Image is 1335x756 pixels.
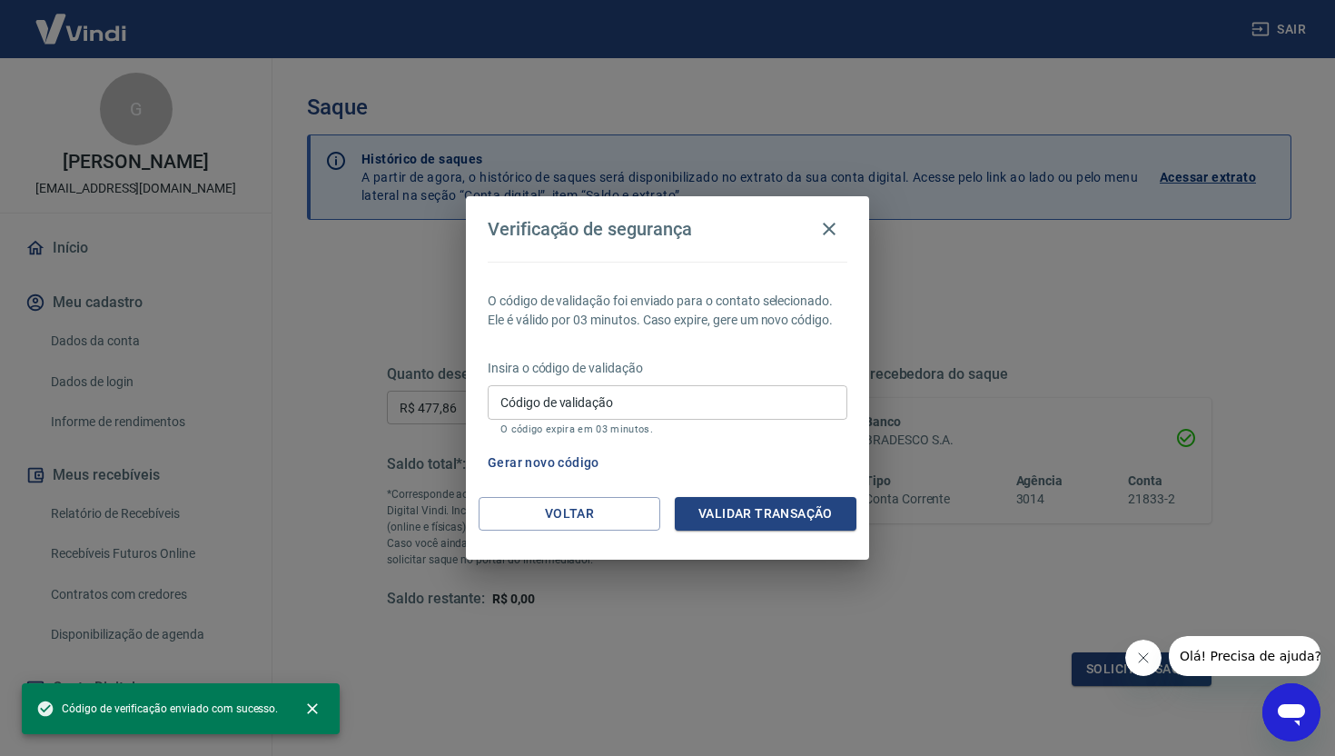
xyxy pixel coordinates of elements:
[1169,636,1320,676] iframe: Mensagem da empresa
[11,13,153,27] span: Olá! Precisa de ajuda?
[488,218,692,240] h4: Verificação de segurança
[1125,640,1162,676] iframe: Fechar mensagem
[675,497,856,531] button: Validar transação
[292,689,332,729] button: close
[36,700,278,718] span: Código de verificação enviado com sucesso.
[479,497,660,531] button: Voltar
[488,359,847,378] p: Insira o código de validação
[1262,683,1320,741] iframe: Botão para abrir a janela de mensagens
[500,423,835,435] p: O código expira em 03 minutos.
[480,446,607,480] button: Gerar novo código
[488,292,847,330] p: O código de validação foi enviado para o contato selecionado. Ele é válido por 03 minutos. Caso e...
